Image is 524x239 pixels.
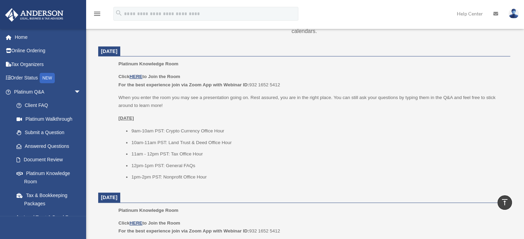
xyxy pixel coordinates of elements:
[130,220,142,226] a: HERE
[5,44,91,58] a: Online Ordering
[131,150,505,158] li: 11am - 12pm PST: Tax Office Hour
[119,61,178,66] span: Platinum Knowledge Room
[119,73,505,89] p: 932 1652 5412
[5,71,91,85] a: Order StatusNEW
[130,74,142,79] a: HERE
[119,228,249,233] b: For the best experience join via Zoom App with Webinar ID:
[497,195,512,210] a: vertical_align_top
[74,85,88,99] span: arrow_drop_down
[10,139,91,153] a: Answered Questions
[10,99,91,112] a: Client FAQ
[119,74,180,79] b: Click to Join the Room
[131,162,505,170] li: 12pm-1pm PST: General FAQs
[10,112,91,126] a: Platinum Walkthrough
[119,208,178,213] span: Platinum Knowledge Room
[10,153,91,167] a: Document Review
[5,85,91,99] a: Platinum Q&Aarrow_drop_down
[3,8,65,22] img: Anderson Advisors Platinum Portal
[119,94,505,110] p: When you enter the room you may see a presentation going on. Rest assured, you are in the right p...
[93,12,101,18] a: menu
[501,198,509,206] i: vertical_align_top
[5,57,91,71] a: Tax Organizers
[131,173,505,181] li: 1pm-2pm PST: Nonprofit Office Hour
[10,188,91,210] a: Tax & Bookkeeping Packages
[5,30,91,44] a: Home
[101,48,117,54] span: [DATE]
[93,10,101,18] i: menu
[10,166,88,188] a: Platinum Knowledge Room
[119,82,249,87] b: For the best experience join via Zoom App with Webinar ID:
[10,210,91,224] a: Land Trust & Deed Forum
[115,9,123,17] i: search
[131,139,505,147] li: 10am-11am PST: Land Trust & Deed Office Hour
[119,219,505,235] p: 932 1652 5412
[10,126,91,140] a: Submit a Question
[508,9,519,19] img: User Pic
[119,220,180,226] b: Click to Join the Room
[119,116,134,121] u: [DATE]
[101,195,117,200] span: [DATE]
[131,127,505,135] li: 9am-10am PST: Crypto Currency Office Hour
[40,73,55,83] div: NEW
